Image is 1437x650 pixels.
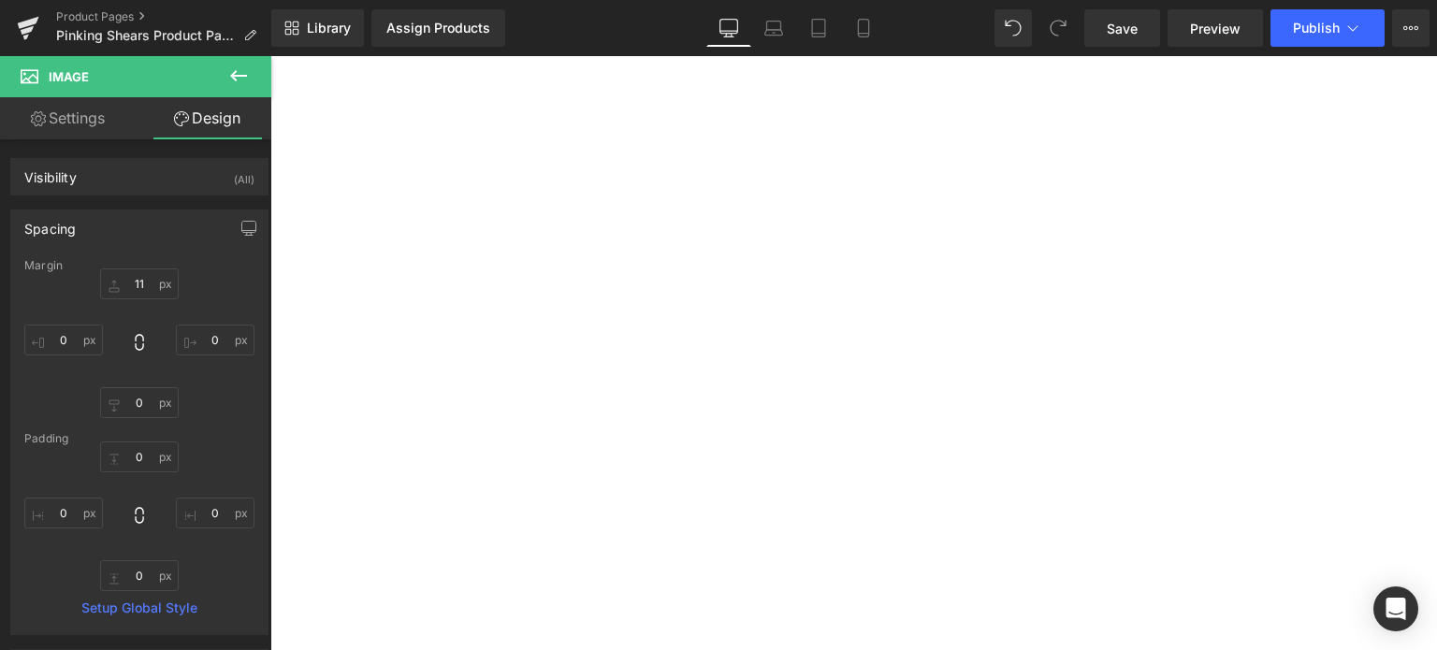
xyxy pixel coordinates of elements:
[1107,19,1138,38] span: Save
[139,97,275,139] a: Design
[24,325,103,355] input: 0
[271,9,364,47] a: New Library
[1373,586,1418,631] div: Open Intercom Messenger
[234,159,254,190] div: (All)
[56,28,236,43] span: Pinking Shears Product Page Final 1
[796,9,841,47] a: Tablet
[751,9,796,47] a: Laptop
[24,498,103,528] input: 0
[1392,9,1430,47] button: More
[307,20,351,36] span: Library
[1190,19,1241,38] span: Preview
[24,210,76,237] div: Spacing
[706,9,751,47] a: Desktop
[100,441,179,472] input: 0
[49,69,89,84] span: Image
[1039,9,1077,47] button: Redo
[100,268,179,299] input: 0
[176,498,254,528] input: 0
[1168,9,1263,47] a: Preview
[994,9,1032,47] button: Undo
[24,159,77,185] div: Visibility
[1293,21,1340,36] span: Publish
[56,9,271,24] a: Product Pages
[24,259,254,272] div: Margin
[386,21,490,36] div: Assign Products
[1270,9,1385,47] button: Publish
[100,387,179,418] input: 0
[24,600,254,615] a: Setup Global Style
[24,432,254,445] div: Padding
[176,325,254,355] input: 0
[100,560,179,591] input: 0
[841,9,886,47] a: Mobile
